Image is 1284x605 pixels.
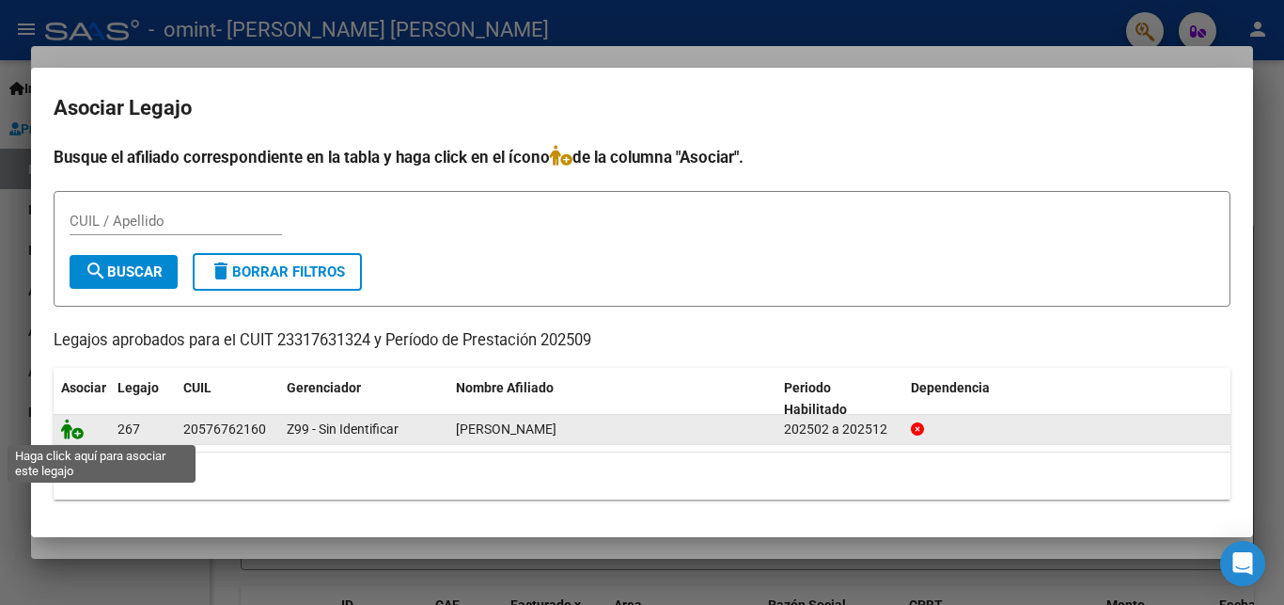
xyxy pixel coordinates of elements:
datatable-header-cell: Legajo [110,368,176,430]
span: Nombre Afiliado [456,380,554,395]
mat-icon: delete [210,260,232,282]
span: LATELLA VITO [456,422,556,437]
div: 202502 a 202512 [784,419,896,440]
datatable-header-cell: Asociar [54,368,110,430]
button: Borrar Filtros [193,253,362,291]
datatable-header-cell: CUIL [176,368,279,430]
mat-icon: search [85,260,107,282]
datatable-header-cell: Dependencia [903,368,1231,430]
span: Borrar Filtros [210,263,345,280]
span: Dependencia [911,380,990,395]
h2: Asociar Legajo [54,90,1230,126]
span: Asociar [61,380,106,395]
span: 267 [117,422,140,437]
datatable-header-cell: Periodo Habilitado [776,368,903,430]
div: 20576762160 [183,419,266,440]
span: Legajo [117,380,159,395]
h4: Busque el afiliado correspondiente en la tabla y haga click en el ícono de la columna "Asociar". [54,145,1230,169]
span: Z99 - Sin Identificar [287,422,399,437]
span: Periodo Habilitado [784,380,847,417]
div: 1 registros [54,453,1230,500]
div: Open Intercom Messenger [1220,541,1265,586]
datatable-header-cell: Nombre Afiliado [448,368,776,430]
span: Gerenciador [287,380,361,395]
button: Buscar [70,255,178,289]
p: Legajos aprobados para el CUIT 23317631324 y Período de Prestación 202509 [54,329,1230,353]
span: CUIL [183,380,211,395]
span: Buscar [85,263,163,280]
datatable-header-cell: Gerenciador [279,368,448,430]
